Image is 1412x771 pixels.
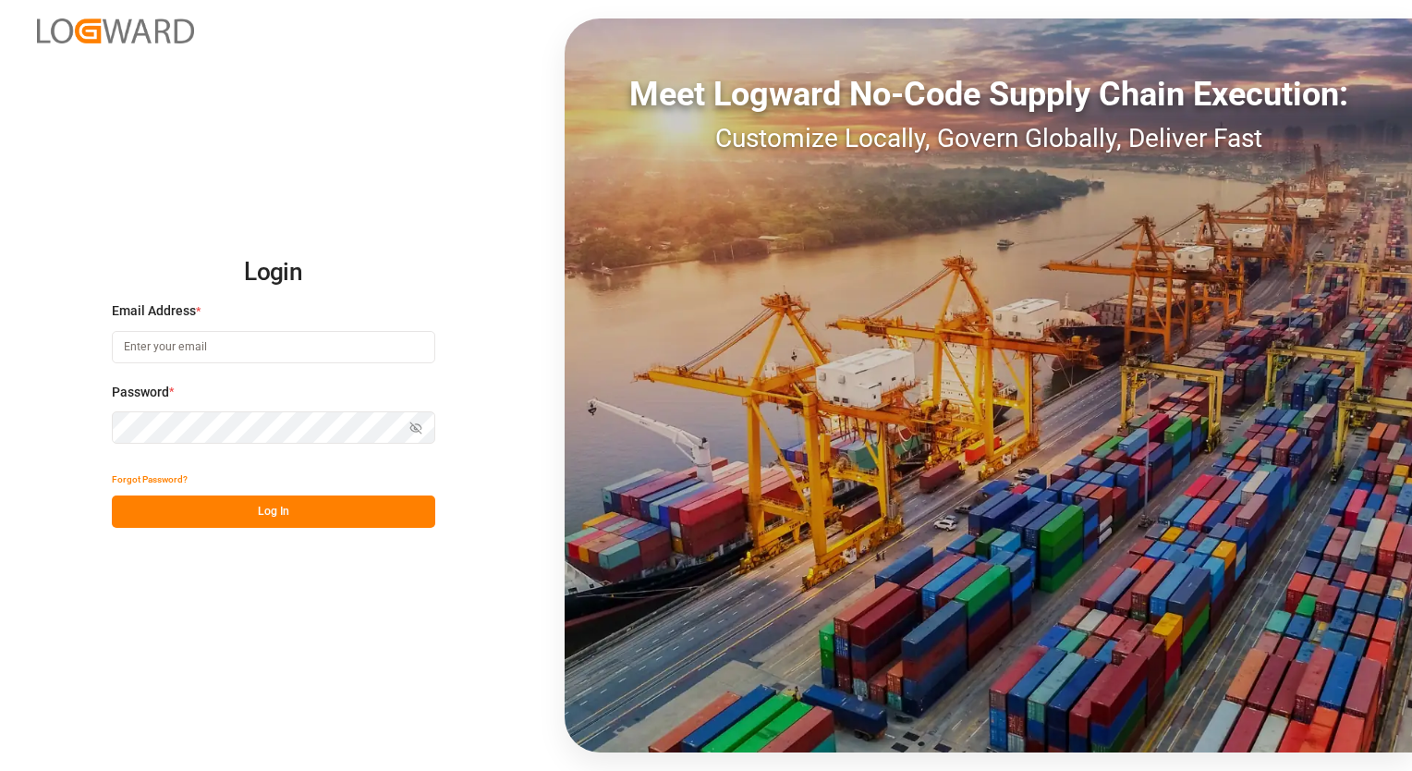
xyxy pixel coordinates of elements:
[565,69,1412,119] div: Meet Logward No-Code Supply Chain Execution:
[112,463,188,496] button: Forgot Password?
[112,331,435,363] input: Enter your email
[37,18,194,43] img: Logward_new_orange.png
[112,243,435,302] h2: Login
[565,119,1412,158] div: Customize Locally, Govern Globally, Deliver Fast
[112,383,169,402] span: Password
[112,301,196,321] span: Email Address
[112,496,435,528] button: Log In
